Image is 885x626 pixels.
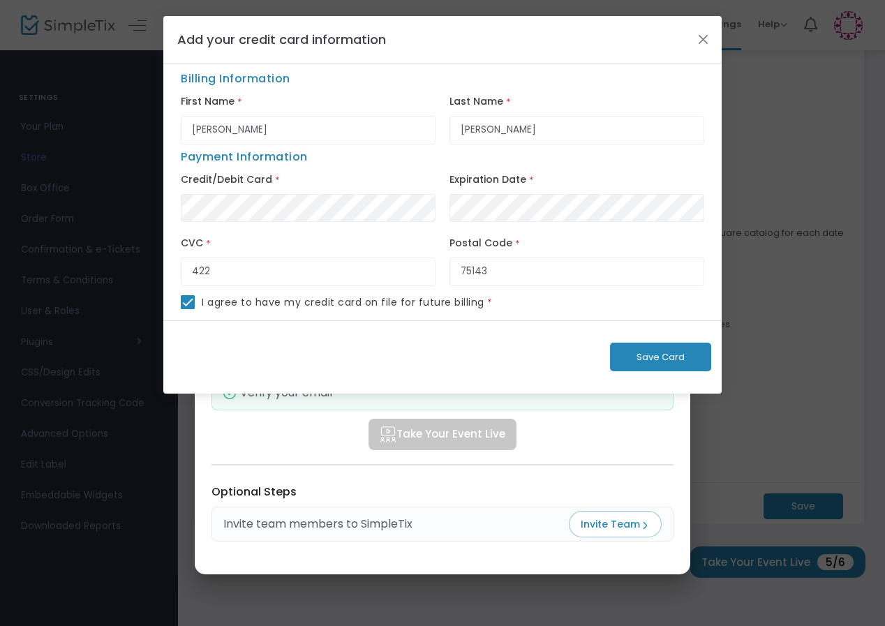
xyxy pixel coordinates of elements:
[202,295,484,310] span: I agree to have my credit card on file for future billing
[181,258,436,286] input: Enter CVC Number
[610,343,711,371] button: Save Card
[449,234,512,253] label: Postal Code
[179,330,392,385] iframe: reCAPTCHA
[449,116,704,144] input: Last Name
[181,116,436,144] input: First Name
[449,170,526,190] label: Expiration Date
[174,70,711,92] span: Billing Information
[177,30,386,49] h4: Add your credit card information
[449,92,503,112] label: Last Name
[694,30,713,48] button: Close
[181,170,272,190] label: Credit/Debit Card
[181,234,203,253] label: CVC
[449,258,704,286] input: Enter Postal Code
[181,149,308,165] span: Payment Information
[637,350,685,364] span: Save Card
[181,92,235,112] label: First Name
